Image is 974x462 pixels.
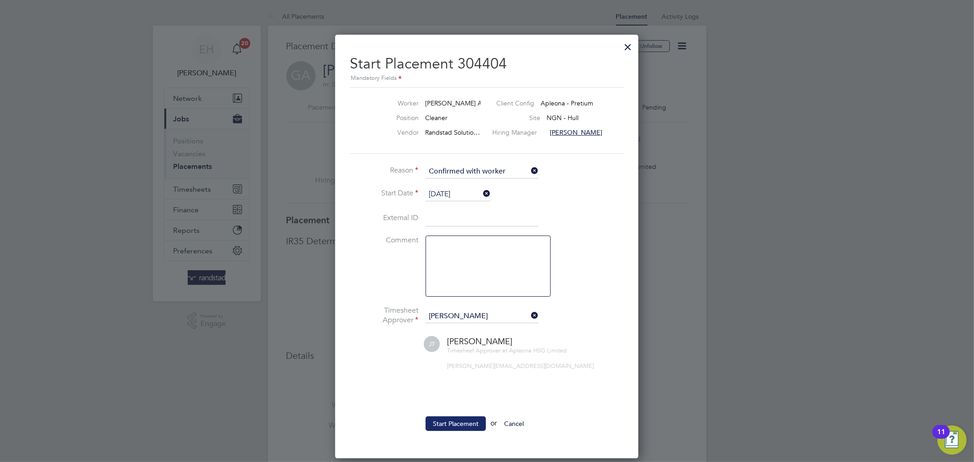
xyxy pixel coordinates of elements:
[425,128,480,136] span: Randstad Solutio…
[426,165,538,178] input: Select one
[369,114,419,122] label: Position
[541,99,593,107] span: Apleona - Pretium
[350,166,418,175] label: Reason
[497,416,531,431] button: Cancel
[350,213,418,223] label: External ID
[550,128,602,136] span: [PERSON_NAME]
[492,128,543,136] label: Hiring Manager
[350,47,624,84] h2: Start Placement 304404
[504,114,540,122] label: Site
[496,99,534,107] label: Client Config
[425,99,497,107] span: [PERSON_NAME] Awuse
[509,346,567,354] span: Apleona HSG Limited
[426,416,486,431] button: Start Placement
[350,189,418,198] label: Start Date
[547,114,579,122] span: NGN - Hull
[447,346,507,354] span: Timesheet Approver at
[937,432,945,444] div: 11
[447,362,594,370] span: [PERSON_NAME][EMAIL_ADDRESS][DOMAIN_NAME]
[369,128,419,136] label: Vendor
[937,425,967,455] button: Open Resource Center, 11 new notifications
[350,306,418,325] label: Timesheet Approver
[426,310,538,323] input: Search for...
[350,73,624,84] div: Mandatory Fields
[424,336,440,352] span: JT
[426,188,490,201] input: Select one
[350,416,624,440] li: or
[369,99,419,107] label: Worker
[425,114,448,122] span: Cleaner
[350,236,418,245] label: Comment
[447,336,512,346] span: [PERSON_NAME]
